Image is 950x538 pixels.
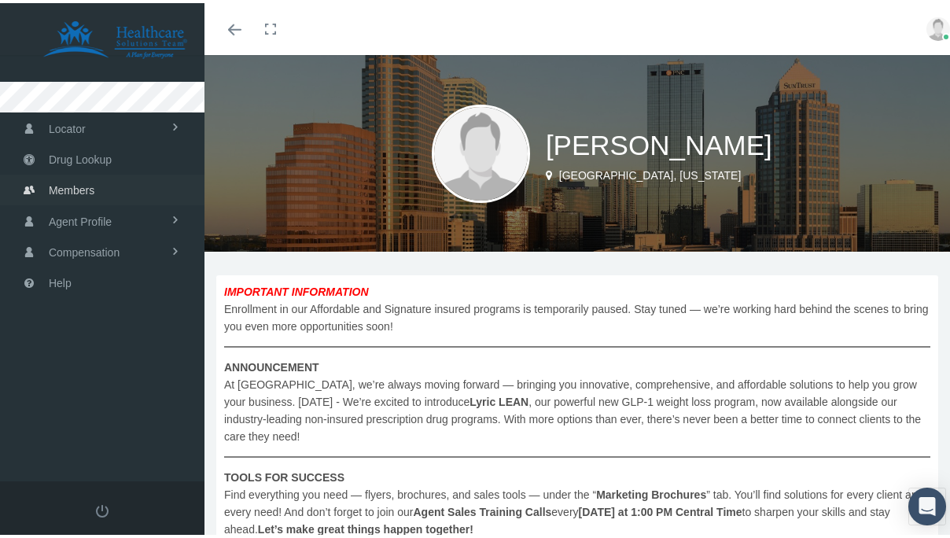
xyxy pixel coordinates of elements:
b: Lyric LEAN [469,392,528,405]
img: user-placeholder.jpg [926,14,950,38]
span: [GEOGRAPHIC_DATA], [US_STATE] [559,166,742,179]
b: ANNOUNCEMENT [224,358,319,370]
b: [DATE] at 1:00 PM Central Time [579,503,742,515]
b: Marketing Brochures [596,485,706,498]
span: Members [49,172,94,202]
b: TOOLS FOR SUCCESS [224,468,344,481]
span: Drug Lookup [49,142,112,171]
span: Help [49,265,72,295]
img: user-placeholder.jpg [432,101,530,200]
div: Open Intercom Messenger [908,485,946,522]
span: Locator [49,111,86,141]
img: HEALTHCARE SOLUTIONS TEAM, LLC [20,17,209,57]
span: Enrollment in our Affordable and Signature insured programs is temporarily paused. Stay tuned — w... [224,280,930,535]
span: Agent Profile [49,204,112,234]
b: Let’s make great things happen together! [258,520,473,532]
b: IMPORTANT INFORMATION [224,282,369,295]
span: [PERSON_NAME] [546,127,772,157]
b: Agent Sales Training Calls [414,503,552,515]
span: Compensation [49,234,120,264]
